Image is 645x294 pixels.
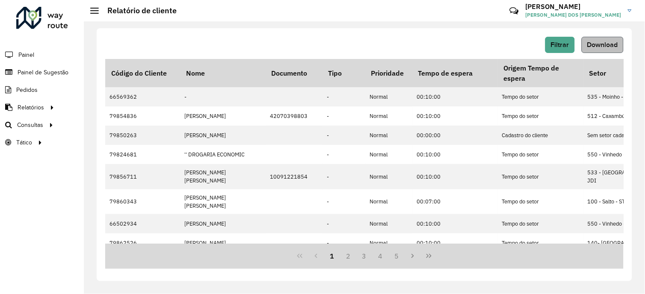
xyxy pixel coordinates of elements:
td: Normal [365,189,412,214]
td: - [322,145,365,164]
button: 2 [340,248,356,264]
td: Tempo do setor [498,87,583,106]
button: Next Page [405,248,421,264]
span: Consultas [17,121,43,129]
span: Pedidos [16,85,38,94]
td: Tempo do setor [498,214,583,233]
td: [PERSON_NAME] [180,233,266,253]
td: 79860343 [105,189,180,214]
span: Painel [18,50,34,59]
span: [PERSON_NAME] DOS [PERSON_NAME] [526,11,621,19]
button: Filtrar [545,37,575,53]
h3: [PERSON_NAME] [526,3,621,11]
td: - [322,233,365,253]
td: 00:00:00 [412,126,498,145]
td: 00:10:00 [412,87,498,106]
td: 00:10:00 [412,214,498,233]
td: [PERSON_NAME] [PERSON_NAME] [180,164,266,189]
th: Prioridade [365,59,412,87]
button: Download [582,37,624,53]
td: 10091221854 [266,164,322,189]
td: Tempo do setor [498,233,583,253]
th: Origem Tempo de espera [498,59,583,87]
td: 00:10:00 [412,145,498,164]
td: 00:10:00 [412,106,498,126]
td: - [322,106,365,126]
button: Last Page [421,248,437,264]
th: Tempo de espera [412,59,498,87]
h2: Relatório de cliente [99,6,177,15]
td: 00:07:00 [412,189,498,214]
th: Documento [266,59,322,87]
td: [PERSON_NAME] [180,126,266,145]
td: 79854836 [105,106,180,126]
td: 66569362 [105,87,180,106]
td: [PERSON_NAME] [180,106,266,126]
td: Tempo do setor [498,145,583,164]
td: - [322,164,365,189]
td: - [322,126,365,145]
a: Contato Rápido [505,2,524,20]
td: Tempo do setor [498,189,583,214]
td: - [322,189,365,214]
td: Cadastro do cliente [498,126,583,145]
td: Normal [365,214,412,233]
td: 79850263 [105,126,180,145]
td: Normal [365,106,412,126]
td: Normal [365,233,412,253]
td: '' DROGARIA ECONOMIC [180,145,266,164]
td: [PERSON_NAME] [180,214,266,233]
td: Normal [365,145,412,164]
td: 42070398803 [266,106,322,126]
td: Normal [365,164,412,189]
span: Relatórios [18,103,44,112]
td: 79862526 [105,233,180,253]
td: 66502934 [105,214,180,233]
th: Tipo [322,59,365,87]
td: 79856711 [105,164,180,189]
td: Normal [365,126,412,145]
td: Tempo do setor [498,164,583,189]
td: 00:10:00 [412,233,498,253]
td: Normal [365,87,412,106]
th: Nome [180,59,266,87]
button: 4 [373,248,389,264]
th: Código do Cliente [105,59,180,87]
span: Tático [16,138,32,147]
td: - [322,87,365,106]
td: Tempo do setor [498,106,583,126]
button: 3 [356,248,373,264]
span: Painel de Sugestão [18,68,68,77]
span: Filtrar [551,41,569,48]
td: - [180,87,266,106]
td: [PERSON_NAME] [PERSON_NAME] [180,189,266,214]
button: 5 [389,248,405,264]
td: 00:10:00 [412,164,498,189]
td: 79824681 [105,145,180,164]
span: Download [587,41,618,48]
button: 1 [324,248,340,264]
td: - [322,214,365,233]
